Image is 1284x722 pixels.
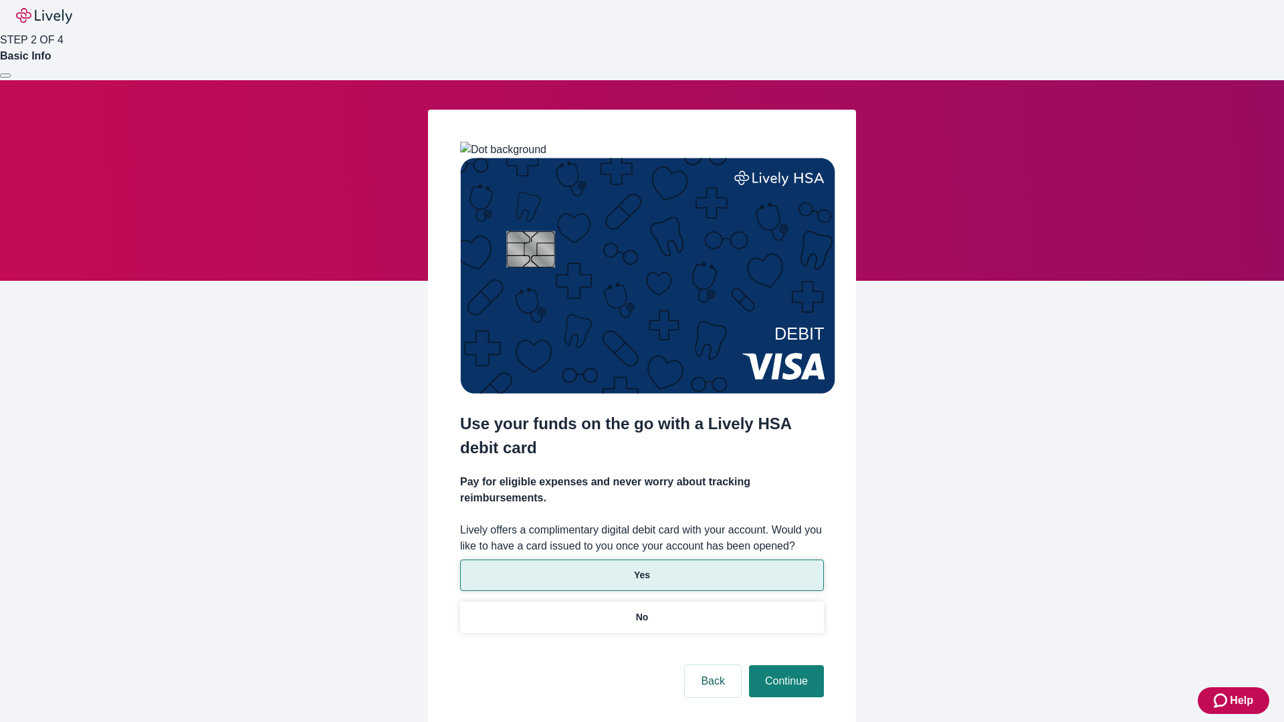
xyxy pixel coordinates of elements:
[1230,693,1253,709] span: Help
[16,8,72,24] img: Lively
[460,142,546,158] img: Dot background
[460,158,835,394] img: Debit card
[460,560,824,591] button: Yes
[634,568,650,582] p: Yes
[1214,693,1230,709] svg: Zendesk support icon
[460,474,824,506] h4: Pay for eligible expenses and never worry about tracking reimbursements.
[636,610,649,624] p: No
[460,522,824,554] label: Lively offers a complimentary digital debit card with your account. Would you like to have a card...
[685,665,741,697] button: Back
[460,412,824,460] h2: Use your funds on the go with a Lively HSA debit card
[749,665,824,697] button: Continue
[460,602,824,633] button: No
[1198,687,1269,714] button: Zendesk support iconHelp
